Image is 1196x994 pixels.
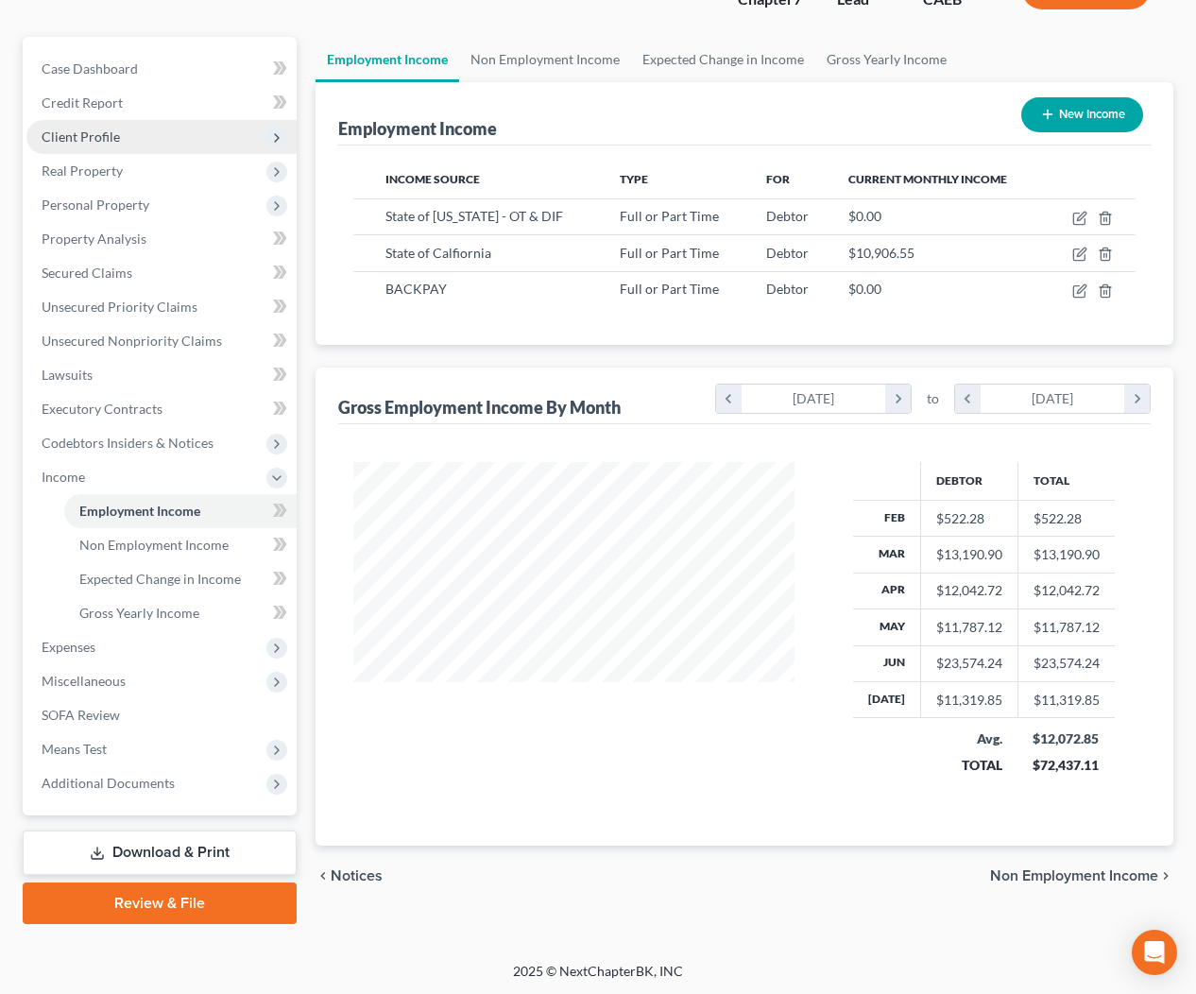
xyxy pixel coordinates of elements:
[64,494,297,528] a: Employment Income
[766,281,809,297] span: Debtor
[1158,868,1173,883] i: chevron_right
[853,500,921,536] th: Feb
[459,37,631,82] a: Non Employment Income
[26,86,297,120] a: Credit Report
[79,537,229,553] span: Non Employment Income
[742,385,886,413] div: [DATE]
[42,367,93,383] span: Lawsuits
[23,883,297,924] a: Review & File
[316,868,331,883] i: chevron_left
[853,645,921,681] th: Jun
[42,741,107,757] span: Means Test
[936,545,1002,564] div: $13,190.90
[42,94,123,111] span: Credit Report
[1021,97,1143,132] button: New Income
[631,37,815,82] a: Expected Change in Income
[936,691,1002,710] div: $11,319.85
[1132,930,1177,975] div: Open Intercom Messenger
[1017,537,1115,573] td: $13,190.90
[990,868,1158,883] span: Non Employment Income
[848,281,881,297] span: $0.00
[936,509,1002,528] div: $522.28
[1017,462,1115,500] th: Total
[1033,756,1100,775] div: $72,437.11
[26,52,297,86] a: Case Dashboard
[981,385,1125,413] div: [DATE]
[766,245,809,261] span: Debtor
[1033,729,1100,748] div: $12,072.85
[920,462,1017,500] th: Debtor
[1017,500,1115,536] td: $522.28
[620,245,719,261] span: Full or Part Time
[42,60,138,77] span: Case Dashboard
[26,358,297,392] a: Lawsuits
[936,654,1002,673] div: $23,574.24
[26,324,297,358] a: Unsecured Nonpriority Claims
[385,172,480,186] span: Income Source
[853,682,921,718] th: [DATE]
[42,469,85,485] span: Income
[42,775,175,791] span: Additional Documents
[79,571,241,587] span: Expected Change in Income
[935,756,1002,775] div: TOTAL
[936,581,1002,600] div: $12,042.72
[338,396,621,419] div: Gross Employment Income By Month
[848,172,1007,186] span: Current Monthly Income
[42,435,214,451] span: Codebtors Insiders & Notices
[26,698,297,732] a: SOFA Review
[316,868,383,883] button: chevron_left Notices
[927,389,939,408] span: to
[42,129,120,145] span: Client Profile
[1017,573,1115,608] td: $12,042.72
[64,562,297,596] a: Expected Change in Income
[42,333,222,349] span: Unsecured Nonpriority Claims
[42,299,197,315] span: Unsecured Priority Claims
[79,503,200,519] span: Employment Income
[79,605,199,621] span: Gross Yearly Income
[936,618,1002,637] div: $11,787.12
[26,256,297,290] a: Secured Claims
[26,222,297,256] a: Property Analysis
[1017,609,1115,645] td: $11,787.12
[338,117,497,140] div: Employment Income
[26,290,297,324] a: Unsecured Priority Claims
[848,245,914,261] span: $10,906.55
[42,639,95,655] span: Expenses
[1017,645,1115,681] td: $23,574.24
[23,831,297,875] a: Download & Print
[716,385,742,413] i: chevron_left
[620,281,719,297] span: Full or Part Time
[955,385,981,413] i: chevron_left
[815,37,958,82] a: Gross Yearly Income
[853,609,921,645] th: May
[1017,682,1115,718] td: $11,319.85
[42,231,146,247] span: Property Analysis
[853,537,921,573] th: Mar
[42,673,126,689] span: Miscellaneous
[1124,385,1150,413] i: chevron_right
[935,729,1002,748] div: Avg.
[42,265,132,281] span: Secured Claims
[42,197,149,213] span: Personal Property
[42,163,123,179] span: Real Property
[331,868,383,883] span: Notices
[990,868,1173,883] button: Non Employment Income chevron_right
[885,385,911,413] i: chevron_right
[64,528,297,562] a: Non Employment Income
[766,172,790,186] span: For
[620,172,648,186] span: Type
[42,707,120,723] span: SOFA Review
[385,245,491,261] span: State of Calfiornia
[848,208,881,224] span: $0.00
[26,392,297,426] a: Executory Contracts
[42,401,162,417] span: Executory Contracts
[853,573,921,608] th: Apr
[64,596,297,630] a: Gross Yearly Income
[385,281,447,297] span: BACKPAY
[620,208,719,224] span: Full or Part Time
[385,208,563,224] span: State of [US_STATE] - OT & DIF
[316,37,459,82] a: Employment Income
[766,208,809,224] span: Debtor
